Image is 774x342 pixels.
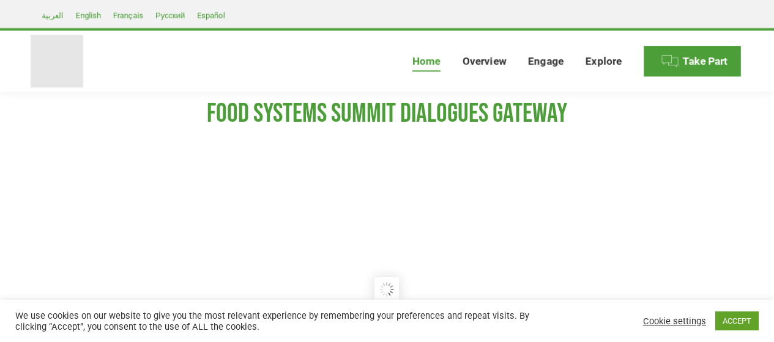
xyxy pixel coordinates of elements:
span: Take Part [683,55,727,68]
img: Menu icon [661,52,679,70]
a: English [70,8,107,23]
a: Français [107,8,149,23]
a: Русский [149,8,191,23]
span: Overview [463,55,506,68]
span: English [76,11,101,20]
a: Español [191,8,231,23]
span: Français [113,11,143,20]
span: Explore [586,55,622,68]
span: العربية [42,11,64,20]
div: We use cookies on our website to give you the most relevant experience by remembering your prefer... [15,310,536,332]
span: Home [412,55,441,68]
span: Engage [528,55,564,68]
span: Русский [155,11,185,20]
a: Cookie settings [643,316,706,327]
a: العربية [35,8,70,23]
h1: FOOD SYSTEMS SUMMIT DIALOGUES GATEWAY [31,97,743,130]
img: Food Systems Summit Dialogues [31,35,83,87]
span: Español [197,11,225,20]
a: ACCEPT [715,311,759,330]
